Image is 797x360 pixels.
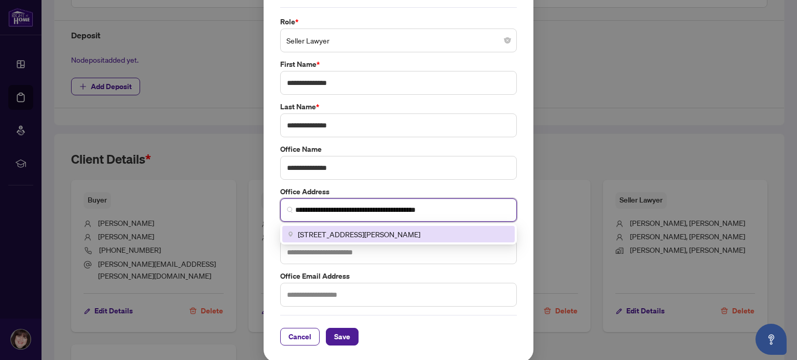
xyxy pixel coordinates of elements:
img: search_icon [287,207,293,213]
button: Cancel [280,328,320,345]
span: Save [334,328,350,345]
span: [STREET_ADDRESS][PERSON_NAME] [298,228,420,240]
label: Office Email Address [280,270,517,282]
span: Cancel [288,328,311,345]
label: Office Address [280,186,517,197]
button: Save [326,328,359,345]
label: Last Name [280,101,517,112]
button: Open asap [755,324,787,355]
label: First Name [280,59,517,70]
span: close-circle [504,37,511,44]
span: Seller Lawyer [286,31,511,50]
label: Role [280,16,517,27]
label: Office Name [280,143,517,155]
